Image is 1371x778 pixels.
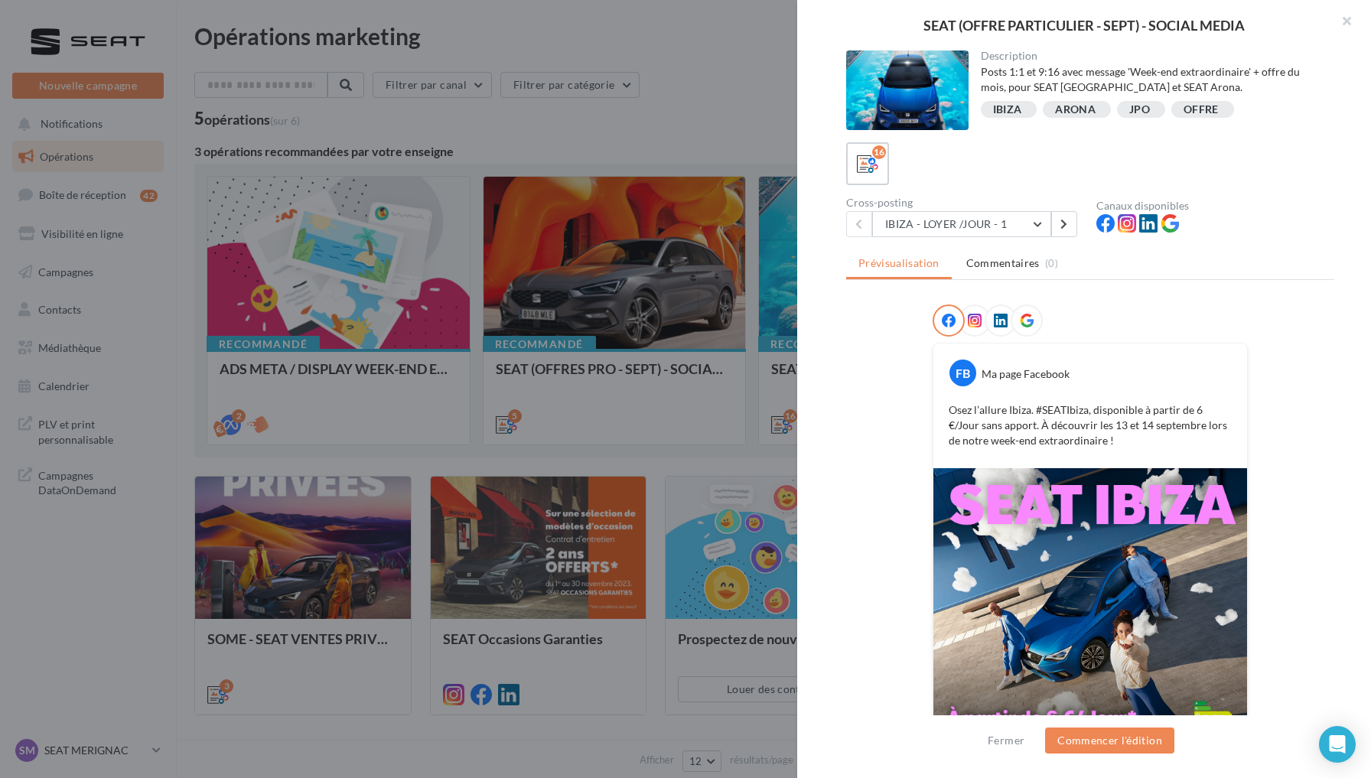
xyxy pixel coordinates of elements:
[1319,726,1356,763] div: Open Intercom Messenger
[1129,104,1150,116] div: JPO
[1184,104,1219,116] div: OFFRE
[872,211,1051,237] button: IBIZA - LOYER /JOUR - 1
[1096,200,1334,211] div: Canaux disponibles
[981,50,1323,61] div: Description
[1045,728,1174,754] button: Commencer l'édition
[949,360,976,386] div: FB
[981,64,1323,95] div: Posts 1:1 et 9:16 avec message 'Week-end extraordinaire' + offre du mois, pour SEAT [GEOGRAPHIC_D...
[872,145,886,159] div: 16
[822,18,1347,32] div: SEAT (OFFRE PARTICULIER - SEPT) - SOCIAL MEDIA
[982,366,1070,382] div: Ma page Facebook
[1055,104,1096,116] div: ARONA
[949,402,1232,448] p: Osez l’allure Ibiza. #SEATIbiza, disponible à partir de 6 €/Jour sans apport. À découvrir les 13 ...
[1045,257,1058,269] span: (0)
[993,104,1022,116] div: IBIZA
[966,256,1040,271] span: Commentaires
[846,197,1084,208] div: Cross-posting
[982,731,1031,750] button: Fermer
